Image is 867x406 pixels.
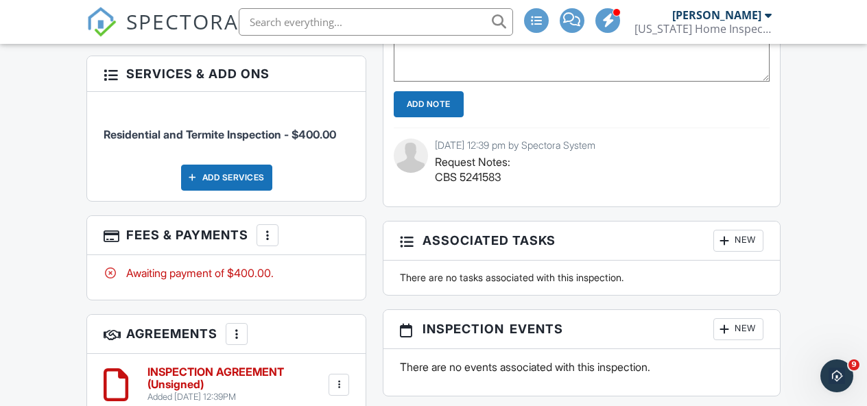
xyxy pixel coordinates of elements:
h3: Services & Add ons [87,56,365,92]
span: by [508,139,519,151]
input: Add Note [394,91,464,117]
span: 9 [848,359,859,370]
span: Associated Tasks [423,231,556,250]
div: There are no tasks associated with this inspection. [392,271,772,285]
p: There are no events associated with this inspection. [400,359,763,374]
li: Service: Residential and Termite Inspection [104,102,348,153]
img: The Best Home Inspection Software - Spectora [86,7,117,37]
span: [DATE] 12:39 pm [435,139,506,151]
img: default-user-f0147aede5fd5fa78ca7ade42f37bd4542148d508eef1c3d3ea960f66861d68b.jpg [394,139,428,173]
span: Spectora System [521,139,595,151]
p: Request Notes: CBS 5241583 [435,154,759,185]
span: Inspection [423,320,504,338]
div: Awaiting payment of $400.00. [104,265,348,280]
span: Events [510,320,563,338]
div: Add Services [181,165,272,191]
span: SPECTORA [126,7,239,36]
div: [PERSON_NAME] [672,8,761,22]
span: Residential and Termite Inspection - $400.00 [104,128,336,141]
div: New [713,318,763,340]
h3: Agreements [87,315,365,354]
h6: INSPECTION AGREEMENT (Unsigned) [147,366,326,390]
div: Arizona Home Inspections and Consulting [634,22,772,36]
iframe: Intercom live chat [820,359,853,392]
a: INSPECTION AGREEMENT (Unsigned) Added [DATE] 12:39PM [147,366,326,403]
input: Search everything... [239,8,513,36]
a: SPECTORA [86,19,239,47]
div: New [713,230,763,252]
div: Added [DATE] 12:39PM [147,392,326,403]
h3: Fees & Payments [87,216,365,255]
